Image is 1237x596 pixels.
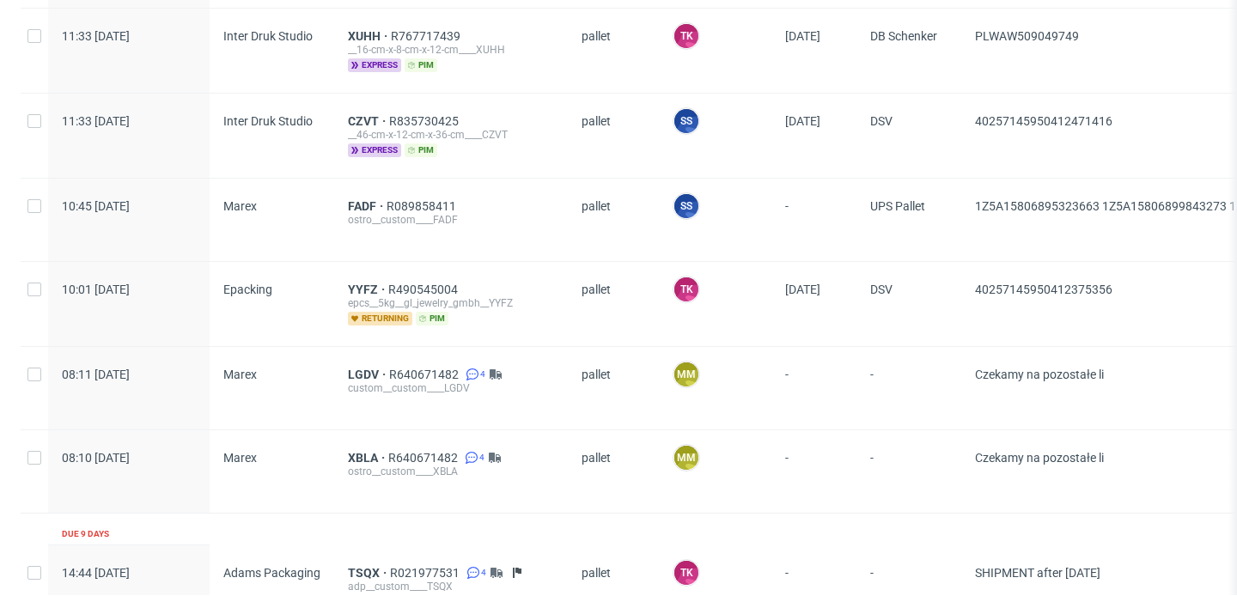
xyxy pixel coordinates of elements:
span: pallet [582,199,645,240]
span: Adams Packaging [223,566,320,580]
a: LGDV [348,368,389,381]
span: PLWAW509049749 [975,29,1079,43]
a: CZVT [348,114,389,128]
span: Czekamy na pozostałe li [975,451,1104,465]
div: adp__custom____TSQX [348,580,554,593]
span: DSV [870,283,948,325]
a: 4 [461,451,484,465]
span: - [870,368,948,409]
a: TSQX [348,566,390,580]
span: returning [348,312,412,325]
a: R640671482 [389,368,462,381]
a: R767717439 [391,29,464,43]
span: pim [416,312,448,325]
span: DSV [870,114,948,157]
figcaption: SS [674,194,698,218]
span: 4 [480,368,485,381]
span: Inter Druk Studio [223,114,313,128]
span: pim [405,58,437,72]
a: R021977531 [390,566,463,580]
span: pallet [582,29,645,72]
span: 4 [481,566,486,580]
div: __16-cm-x-8-cm-x-12-cm____XUHH [348,43,554,57]
a: R640671482 [388,451,461,465]
figcaption: SS [674,109,698,133]
span: Marex [223,451,257,465]
span: 11:33 [DATE] [62,29,130,43]
span: pim [405,143,437,157]
span: 08:10 [DATE] [62,451,130,465]
span: pallet [582,114,645,157]
a: R089858411 [387,199,460,213]
span: UPS Pallet [870,199,948,240]
figcaption: MM [674,362,698,386]
span: 4 [479,451,484,465]
span: [DATE] [785,283,820,296]
span: - [870,451,948,492]
span: 10:45 [DATE] [62,199,130,213]
span: - [785,368,843,409]
a: YYFZ [348,283,388,296]
span: 40257145950412375356 [975,283,1112,296]
span: - [785,451,843,492]
a: XBLA [348,451,388,465]
span: 40257145950412471416 [975,114,1112,128]
span: [DATE] [785,114,820,128]
div: Due 9 days [62,527,109,541]
span: Epacking [223,283,272,296]
figcaption: MM [674,446,698,470]
span: Inter Druk Studio [223,29,313,43]
span: pallet [582,283,645,325]
div: ostro__custom____XBLA [348,465,554,478]
div: custom__custom____LGDV [348,381,554,395]
div: __46-cm-x-12-cm-x-36-cm____CZVT [348,128,554,142]
div: ostro__custom____FADF [348,213,554,227]
span: pallet [582,368,645,409]
span: SHIPMENT after [DATE] [975,566,1100,580]
a: R490545004 [388,283,461,296]
a: FADF [348,199,387,213]
figcaption: TK [674,24,698,48]
span: express [348,58,401,72]
figcaption: TK [674,277,698,301]
span: DB Schenker [870,29,948,72]
span: Czekamy na pozostałe li [975,368,1104,381]
span: Marex [223,199,257,213]
span: Marex [223,368,257,381]
span: - [785,199,843,240]
div: epcs__5kg__gl_jewelry_gmbh__YYFZ [348,296,554,310]
a: R835730425 [389,114,462,128]
span: 14:44 [DATE] [62,566,130,580]
a: 4 [463,566,486,580]
span: pallet [582,451,645,492]
span: [DATE] [785,29,820,43]
a: XUHH [348,29,391,43]
figcaption: TK [674,561,698,585]
span: 08:11 [DATE] [62,368,130,381]
span: 10:01 [DATE] [62,283,130,296]
span: 11:33 [DATE] [62,114,130,128]
a: 4 [462,368,485,381]
span: express [348,143,401,157]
